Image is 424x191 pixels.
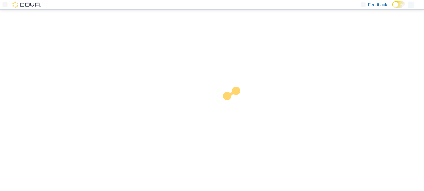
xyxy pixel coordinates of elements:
img: cova-loader [212,82,259,129]
input: Dark Mode [392,1,405,8]
img: Cova [12,2,41,8]
span: Feedback [368,2,387,8]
